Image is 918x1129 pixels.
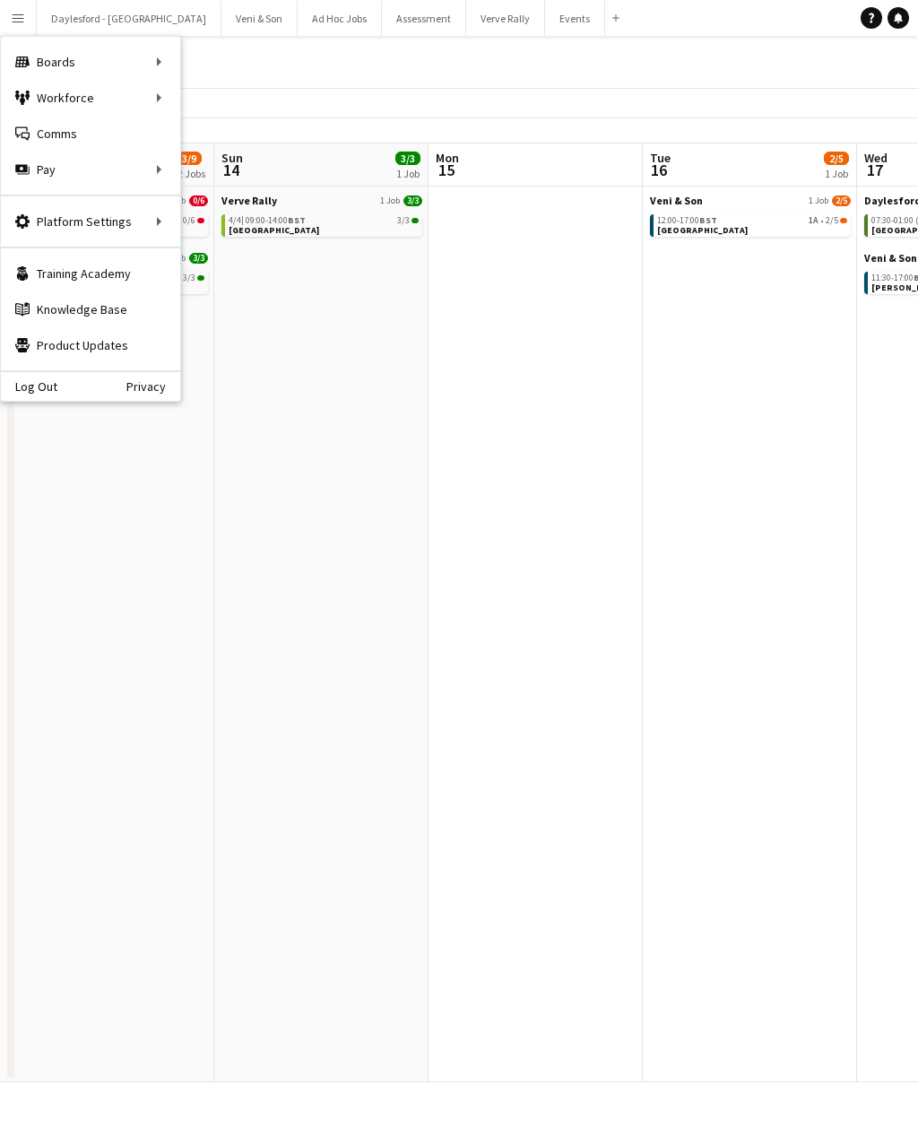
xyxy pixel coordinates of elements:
[189,253,208,264] span: 3/3
[219,160,243,180] span: 14
[699,214,717,226] span: BST
[650,194,851,240] div: Veni & Son1 Job2/512:00-17:00BST1A•2/5[GEOGRAPHIC_DATA]
[657,216,717,225] span: 12:00-17:00
[657,214,847,235] a: 12:00-17:00BST1A•2/5[GEOGRAPHIC_DATA]
[177,152,202,165] span: 3/9
[229,214,419,235] a: 4/4|09:00-14:00BST3/3[GEOGRAPHIC_DATA]
[825,167,848,180] div: 1 Job
[809,195,828,206] span: 1 Job
[396,167,420,180] div: 1 Job
[221,194,277,207] span: Verve Rally
[178,167,205,180] div: 2 Jobs
[246,216,306,225] span: 09:00-14:00
[650,150,671,166] span: Tue
[395,152,420,165] span: 3/3
[1,379,57,394] a: Log Out
[197,275,204,281] span: 3/3
[183,274,195,282] span: 3/3
[1,291,180,327] a: Knowledge Base
[647,160,671,180] span: 16
[221,194,422,240] div: Verve Rally1 Job3/34/4|09:00-14:00BST3/3[GEOGRAPHIC_DATA]
[221,150,243,166] span: Sun
[197,218,204,223] span: 0/6
[403,195,422,206] span: 3/3
[1,327,180,363] a: Product Updates
[824,152,849,165] span: 2/5
[411,218,419,223] span: 3/3
[229,224,319,236] span: Monaco
[650,194,703,207] span: Veni & Son
[380,195,400,206] span: 1 Job
[298,1,382,36] button: Ad Hoc Jobs
[1,116,180,152] a: Comms
[840,218,847,223] span: 2/5
[221,1,298,36] button: Veni & Son
[433,160,459,180] span: 15
[1,204,180,239] div: Platform Settings
[657,224,748,236] span: West Wycombe House
[809,216,818,225] span: 1A
[657,216,847,225] div: •
[126,379,180,394] a: Privacy
[466,1,545,36] button: Verve Rally
[436,150,459,166] span: Mon
[1,80,180,116] div: Workforce
[37,1,221,36] button: Daylesford - [GEOGRAPHIC_DATA]
[382,1,466,36] button: Assessment
[862,160,888,180] span: 17
[1,44,180,80] div: Boards
[864,251,917,265] span: Veni & Son
[221,194,422,207] a: Verve Rally1 Job3/3
[1,152,180,187] div: Pay
[288,214,306,226] span: BST
[241,214,244,226] span: |
[545,1,605,36] button: Events
[189,195,208,206] span: 0/6
[1,256,180,291] a: Training Academy
[183,216,195,225] span: 0/6
[650,194,851,207] a: Veni & Son1 Job2/5
[832,195,851,206] span: 2/5
[826,216,838,225] span: 2/5
[229,216,244,225] span: 4/4
[397,216,410,225] span: 3/3
[864,150,888,166] span: Wed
